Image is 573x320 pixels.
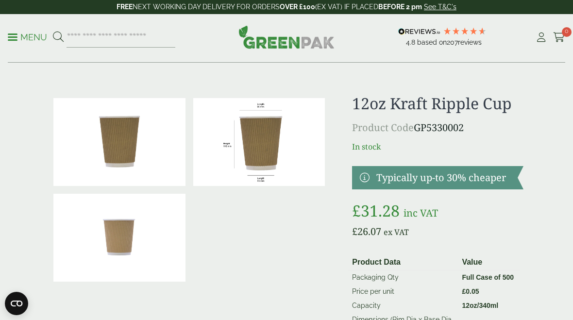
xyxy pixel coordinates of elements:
[447,38,458,46] span: 207
[458,38,482,46] span: reviews
[348,254,458,270] th: Product Data
[8,32,47,43] p: Menu
[5,292,28,315] button: Open CMP widget
[348,299,458,313] td: Capacity
[443,27,487,35] div: 4.79 Stars
[352,225,381,238] bdi: 26.07
[193,98,325,186] img: RippleCup_12oz
[378,3,422,11] strong: BEFORE 2 pm
[553,33,565,42] i: Cart
[553,30,565,45] a: 0
[462,287,466,295] span: £
[352,200,400,221] bdi: 31.28
[562,27,572,37] span: 0
[348,270,458,285] td: Packaging Qty
[280,3,315,11] strong: OVER £100
[462,287,479,295] bdi: 0.05
[352,120,523,135] p: GP5330002
[458,254,520,270] th: Value
[53,194,185,282] img: 12oz Kraft Ripple Cup Full Case Of 0
[348,285,458,299] td: Price per unit
[462,302,498,309] strong: 12oz/340ml
[53,98,185,186] img: 12oz Kraft Ripple Cup 0
[8,32,47,41] a: Menu
[117,3,133,11] strong: FREE
[424,3,456,11] a: See T&C's
[352,141,523,152] p: In stock
[384,227,409,237] span: ex VAT
[398,28,440,35] img: REVIEWS.io
[352,121,414,134] span: Product Code
[406,38,417,46] span: 4.8
[462,273,514,281] strong: Full Case of 500
[352,200,361,221] span: £
[352,225,357,238] span: £
[404,206,438,219] span: inc VAT
[535,33,547,42] i: My Account
[417,38,447,46] span: Based on
[352,94,523,113] h1: 12oz Kraft Ripple Cup
[238,25,335,49] img: GreenPak Supplies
